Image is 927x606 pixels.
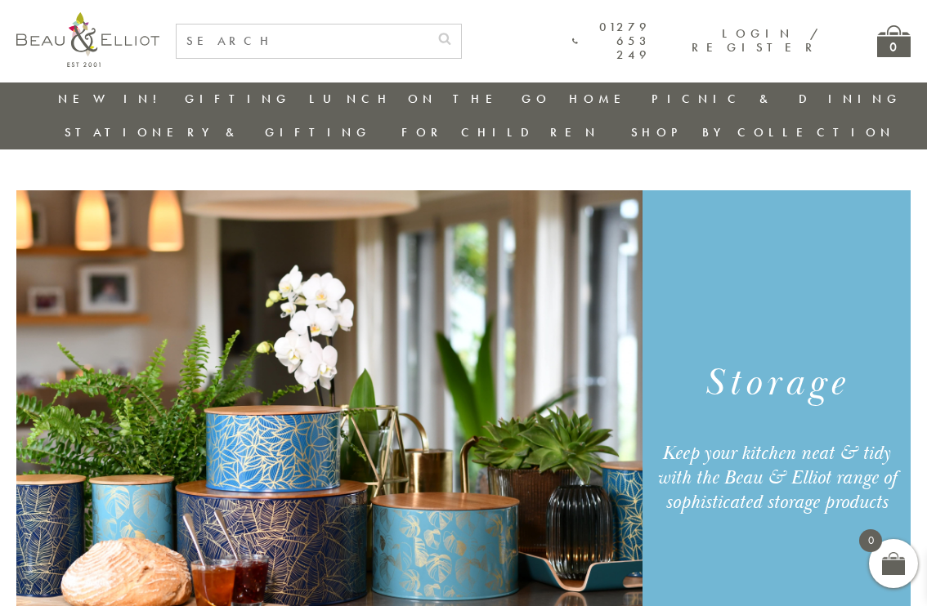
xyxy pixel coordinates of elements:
[859,529,882,552] span: 0
[631,124,895,140] a: Shop by collection
[877,25,911,57] a: 0
[652,91,902,107] a: Picnic & Dining
[401,124,600,140] a: For Children
[656,441,897,515] div: Keep your kitchen neat & tidy with the Beau & Elliot range of sophisticated storage products
[569,91,634,107] a: Home
[692,25,820,56] a: Login / Register
[177,25,428,58] input: SEARCH
[656,359,897,408] h1: Storage
[65,124,371,140] a: Stationery & Gifting
[16,12,159,67] img: logo
[572,20,651,63] a: 01279 653 249
[58,91,168,107] a: New in!
[309,91,551,107] a: Lunch On The Go
[185,91,291,107] a: Gifting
